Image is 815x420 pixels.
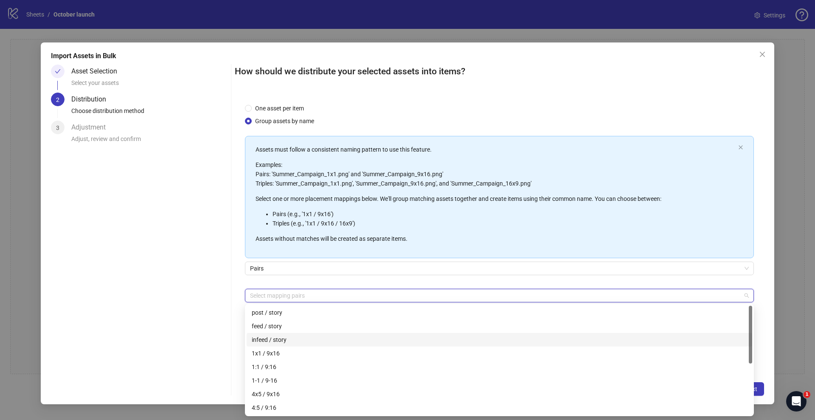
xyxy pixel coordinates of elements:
[71,134,228,149] div: Adjust, review and confirm
[56,96,59,103] span: 2
[252,116,318,126] span: Group assets by name
[273,209,735,219] li: Pairs (e.g., '1x1 / 9x16')
[14,22,20,29] img: website_grey.svg
[252,104,307,113] span: One asset per item
[759,51,766,58] span: close
[256,160,735,188] p: Examples: Pairs: 'Summer_Campaign_1x1.png' and 'Summer_Campaign_9x16.png' Triples: 'Summer_Campai...
[247,347,752,360] div: 1x1 / 9x16
[34,49,41,56] img: tab_domain_overview_orange.svg
[256,194,735,203] p: Select one or more placement mappings below. We'll group matching assets together and create item...
[256,234,735,243] p: Assets without matches will be created as separate items.
[252,376,747,385] div: 1-1 / 9-16
[71,106,228,121] div: Choose distribution method
[22,22,96,29] div: Domaine: [DOMAIN_NAME]
[71,65,124,78] div: Asset Selection
[786,391,807,412] iframe: Intercom live chat
[252,349,747,358] div: 1x1 / 9x16
[252,389,747,399] div: 4x5 / 9x16
[252,335,747,344] div: infeed / story
[56,124,59,131] span: 3
[235,65,764,79] h2: How should we distribute your selected assets into items?
[14,14,20,20] img: logo_orange.svg
[71,121,112,134] div: Adjustment
[71,78,228,93] div: Select your assets
[252,308,747,317] div: post / story
[738,145,743,150] button: close
[247,374,752,387] div: 1-1 / 9-16
[55,68,61,74] span: check
[44,50,65,56] div: Domaine
[106,50,130,56] div: Mots-clés
[250,262,749,275] span: Pairs
[273,219,735,228] li: Triples (e.g., '1x1 / 9x16 / 16x9')
[247,401,752,414] div: 4:5 / 9:16
[756,48,769,61] button: Close
[804,391,810,398] span: 1
[247,333,752,347] div: infeed / story
[247,319,752,333] div: feed / story
[51,51,764,61] div: Import Assets in Bulk
[256,145,735,154] p: Assets must follow a consistent naming pattern to use this feature.
[252,403,747,412] div: 4:5 / 9:16
[71,93,113,106] div: Distribution
[96,49,103,56] img: tab_keywords_by_traffic_grey.svg
[247,306,752,319] div: post / story
[252,362,747,372] div: 1:1 / 9:16
[252,321,747,331] div: feed / story
[247,360,752,374] div: 1:1 / 9:16
[247,387,752,401] div: 4x5 / 9x16
[24,14,42,20] div: v 4.0.25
